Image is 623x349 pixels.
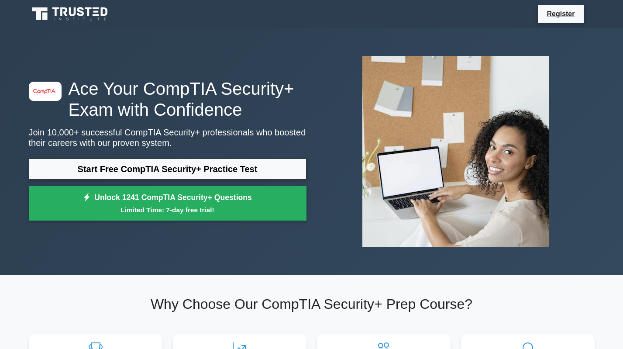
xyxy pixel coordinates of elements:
[29,186,306,221] a: Unlock 1241 CompTIA Security+ QuestionsLimited Time: 7-day free trial!
[29,78,306,120] h1: Ace Your CompTIA Security+ Exam with Confidence
[40,205,296,215] small: Limited Time: 7-day free trial!
[541,8,580,19] a: Register
[29,296,595,312] h2: Why Choose Our CompTIA Security+ Prep Course?
[29,159,306,180] a: Start Free CompTIA Security+ Practice Test
[29,127,306,148] p: Join 10,000+ successful CompTIA Security+ professionals who boosted their careers with our proven...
